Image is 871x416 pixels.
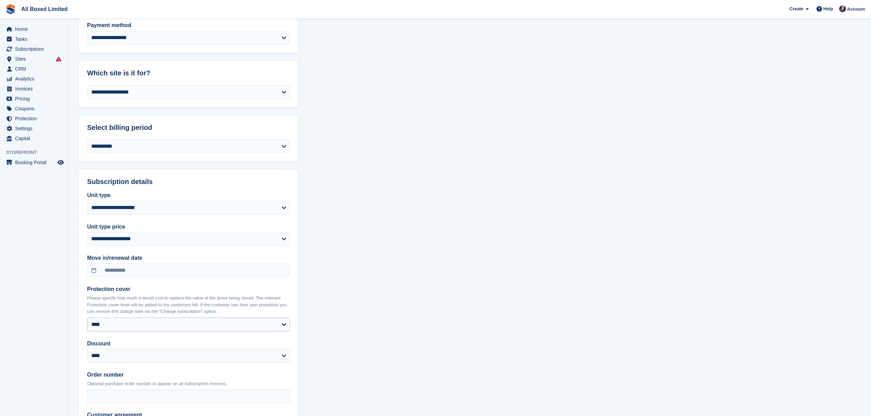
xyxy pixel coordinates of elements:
[6,149,68,156] span: Storefront
[87,124,290,132] h2: Select billing period
[15,34,56,44] span: Tasks
[15,84,56,94] span: Invoices
[87,371,290,379] label: Order number
[15,114,56,123] span: Protection
[789,5,803,12] span: Create
[3,74,65,84] a: menu
[87,254,290,262] label: Move in/renewal date
[3,158,65,167] a: menu
[3,24,65,34] a: menu
[3,44,65,54] a: menu
[3,134,65,143] a: menu
[5,4,16,14] img: stora-icon-8386f47178a22dfd0bd8f6a31ec36ba5ce8667c1dd55bd0f319d3a0aa187defe.svg
[87,285,290,293] label: Protection cover
[15,124,56,133] span: Settings
[3,54,65,64] a: menu
[3,114,65,123] a: menu
[87,380,290,387] p: Optional purchase order number to appear on all subscription invoices.
[87,223,290,231] label: Unit type price
[839,5,846,12] img: Dan Goss
[15,64,56,74] span: CRM
[87,340,290,348] label: Discount
[15,54,56,64] span: Sites
[87,191,290,199] label: Unit type
[15,104,56,113] span: Coupons
[87,69,290,77] h2: Which site is it for?
[3,34,65,44] a: menu
[15,134,56,143] span: Capital
[15,44,56,54] span: Subscriptions
[3,104,65,113] a: menu
[87,21,290,29] label: Payment method
[15,24,56,34] span: Home
[15,158,56,167] span: Booking Portal
[3,64,65,74] a: menu
[847,6,865,13] span: Account
[57,158,65,167] a: Preview store
[15,74,56,84] span: Analytics
[87,295,290,315] p: Please specify how much it would cost to replace the value of the items being stored. The relevan...
[3,94,65,103] a: menu
[87,178,290,186] h2: Subscription details
[823,5,833,12] span: Help
[15,94,56,103] span: Pricing
[56,56,61,62] i: Smart entry sync failures have occurred
[3,84,65,94] a: menu
[3,124,65,133] a: menu
[19,3,70,15] a: All Boxed Limited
